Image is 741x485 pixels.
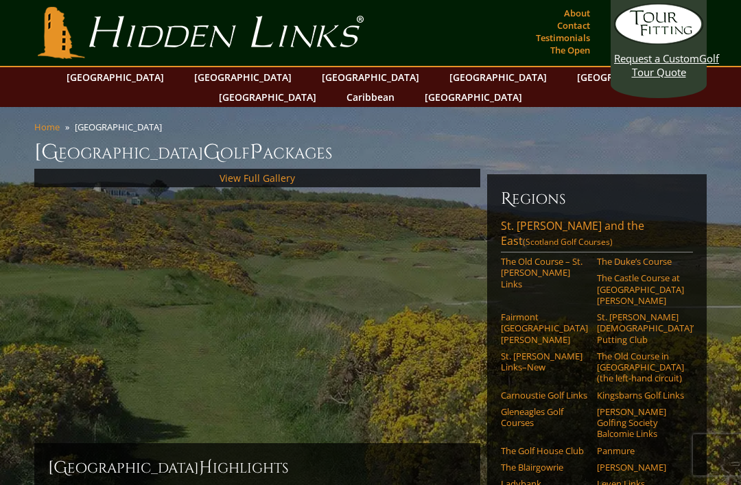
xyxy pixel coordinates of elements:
[597,445,684,456] a: Panmure
[199,457,213,479] span: H
[220,171,295,185] a: View Full Gallery
[501,256,588,289] a: The Old Course – St. [PERSON_NAME] Links
[418,87,529,107] a: [GEOGRAPHIC_DATA]
[597,390,684,401] a: Kingsbarns Golf Links
[501,188,693,210] h6: Regions
[501,445,588,456] a: The Golf House Club
[212,87,323,107] a: [GEOGRAPHIC_DATA]
[48,457,467,479] h2: [GEOGRAPHIC_DATA] ighlights
[501,462,588,473] a: The Blairgowrie
[597,256,684,267] a: The Duke’s Course
[597,462,684,473] a: [PERSON_NAME]
[250,139,263,166] span: P
[597,351,684,384] a: The Old Course in [GEOGRAPHIC_DATA] (the left-hand circuit)
[597,272,684,306] a: The Castle Course at [GEOGRAPHIC_DATA][PERSON_NAME]
[570,67,681,87] a: [GEOGRAPHIC_DATA]
[501,218,693,252] a: St. [PERSON_NAME] and the East(Scotland Golf Courses)
[60,67,171,87] a: [GEOGRAPHIC_DATA]
[443,67,554,87] a: [GEOGRAPHIC_DATA]
[34,121,60,133] a: Home
[597,311,684,345] a: St. [PERSON_NAME] [DEMOGRAPHIC_DATA]’ Putting Club
[501,311,588,345] a: Fairmont [GEOGRAPHIC_DATA][PERSON_NAME]
[501,351,588,373] a: St. [PERSON_NAME] Links–New
[523,236,613,248] span: (Scotland Golf Courses)
[315,67,426,87] a: [GEOGRAPHIC_DATA]
[561,3,593,23] a: About
[75,121,167,133] li: [GEOGRAPHIC_DATA]
[614,51,699,65] span: Request a Custom
[614,3,703,79] a: Request a CustomGolf Tour Quote
[187,67,298,87] a: [GEOGRAPHIC_DATA]
[340,87,401,107] a: Caribbean
[597,406,684,440] a: [PERSON_NAME] Golfing Society Balcomie Links
[554,16,593,35] a: Contact
[203,139,220,166] span: G
[34,139,707,166] h1: [GEOGRAPHIC_DATA] olf ackages
[532,28,593,47] a: Testimonials
[501,390,588,401] a: Carnoustie Golf Links
[501,406,588,429] a: Gleneagles Golf Courses
[547,40,593,60] a: The Open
